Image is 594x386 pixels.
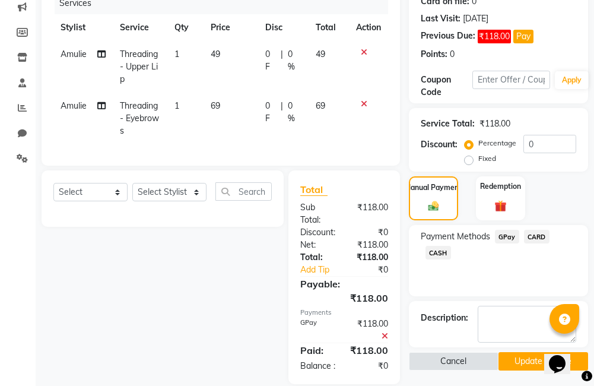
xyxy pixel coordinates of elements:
[291,264,353,276] a: Add Tip
[491,199,510,214] img: _gift.svg
[409,352,498,371] button: Cancel
[258,14,309,41] th: Disc
[316,100,325,111] span: 69
[167,14,204,41] th: Qty
[344,201,397,226] div: ₹118.00
[344,226,397,239] div: ₹0
[291,360,344,372] div: Balance :
[344,239,397,251] div: ₹118.00
[498,352,588,371] button: Update Invoice
[204,14,258,41] th: Price
[425,200,442,213] img: _cash.svg
[421,12,460,25] div: Last Visit:
[265,100,277,125] span: 0 F
[174,49,179,59] span: 1
[421,312,468,324] div: Description:
[544,338,582,374] iframe: chat widget
[421,118,475,130] div: Service Total:
[174,100,179,111] span: 1
[291,251,344,264] div: Total:
[421,138,458,151] div: Discount:
[300,308,388,318] div: Payments
[291,318,344,343] div: GPay
[421,48,447,61] div: Points:
[211,100,220,111] span: 69
[113,14,167,41] th: Service
[405,182,462,193] label: Manual Payment
[215,182,272,201] input: Search
[421,30,475,43] div: Previous Due:
[300,183,328,196] span: Total
[265,48,277,73] span: 0 F
[344,318,397,343] div: ₹118.00
[421,230,490,243] span: Payment Methods
[425,246,451,260] span: CASH
[61,49,87,59] span: Amulie
[53,14,113,41] th: Stylist
[478,153,496,164] label: Fixed
[344,360,397,372] div: ₹0
[281,48,283,73] span: |
[478,138,516,148] label: Percentage
[120,100,159,136] span: Threading - Eyebrows
[291,343,341,357] div: Paid:
[349,14,388,41] th: Action
[288,48,301,73] span: 0 %
[211,49,220,59] span: 49
[353,264,397,276] div: ₹0
[61,100,87,111] span: Amulie
[463,12,488,25] div: [DATE]
[421,74,472,99] div: Coupon Code
[478,30,511,43] span: ₹118.00
[291,201,344,226] div: Sub Total:
[291,277,397,291] div: Payable:
[288,100,301,125] span: 0 %
[120,49,158,84] span: Threading - Upper Lip
[291,239,344,251] div: Net:
[281,100,283,125] span: |
[472,71,550,89] input: Enter Offer / Coupon Code
[480,181,521,192] label: Redemption
[291,226,344,239] div: Discount:
[344,251,397,264] div: ₹118.00
[341,343,397,357] div: ₹118.00
[309,14,349,41] th: Total
[513,30,533,43] button: Pay
[479,118,510,130] div: ₹118.00
[316,49,325,59] span: 49
[555,71,589,89] button: Apply
[495,230,519,243] span: GPay
[524,230,549,243] span: CARD
[291,291,397,305] div: ₹118.00
[450,48,455,61] div: 0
